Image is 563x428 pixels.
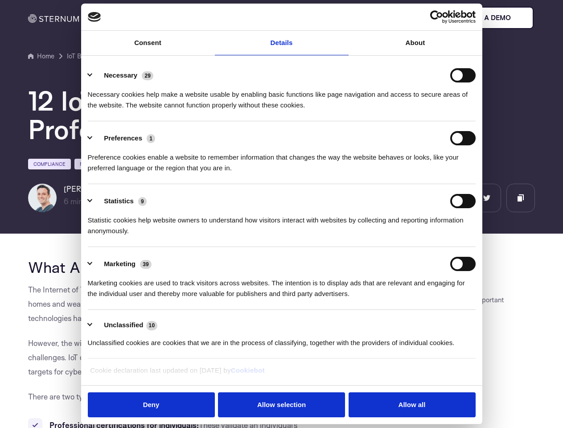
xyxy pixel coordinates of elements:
span: 9 [138,197,147,206]
button: Unclassified (10) [88,320,163,331]
div: Marketing cookies are used to track visitors across websites. The intention is to display ads tha... [88,271,476,299]
span: 39 [140,260,152,269]
label: Necessary [104,72,137,78]
div: Preference cookies enable a website to remember information that changes the way the website beha... [88,145,476,173]
button: Marketing (39) [88,257,157,271]
a: About [349,31,482,55]
div: Unclassified cookies are cookies that we are in the process of classifying, together with the pro... [88,331,476,348]
h6: [PERSON_NAME] [64,184,131,194]
a: Company [274,2,316,34]
a: Details [215,31,349,55]
div: Statistic cookies help website owners to understand how visitors interact with websites by collec... [88,208,476,236]
span: 29 [142,71,153,80]
button: Allow all [349,392,476,418]
a: Consent [81,31,215,55]
a: Usercentrics Cookiebot - opens in a new window [398,10,476,24]
button: Necessary (29) [88,68,159,82]
label: Preferences [104,135,142,141]
div: Cookie declaration last updated on [DATE] by [83,365,480,383]
label: Marketing [104,260,136,267]
a: Resources [214,2,259,34]
label: Statistics [104,198,134,204]
span: 10 [146,321,158,330]
h2: What Are IoT Security Certifications [28,259,318,276]
img: Igal Zeifman [28,184,57,212]
a: IoT Blog [67,51,90,62]
img: logo [88,12,101,22]
div: Necessary cookies help make a website usable by enabling basic functions like page navigation and... [88,82,476,111]
button: Deny [88,392,215,418]
p: The Internet of Things (IoT) has revolutionized the way we live and work. From smart homes and we... [28,283,318,325]
a: Products [104,2,144,34]
button: Allow selection [218,392,345,418]
button: Statistics (9) [88,194,152,208]
img: sternum iot [514,14,522,21]
button: Preferences (1) [88,131,161,145]
h1: 12 IoT Security Certifications for Professionals and IoT Devices [28,86,535,144]
a: Fundamentals [74,159,124,169]
a: Book a demo [451,7,534,29]
p: However, the widespread adoption of IoT has also brought with it a host of security challenges. I... [28,336,318,379]
a: Home [28,51,54,62]
a: Solutions [159,2,200,34]
span: 1 [147,134,155,143]
a: Cookiebot [231,366,265,374]
a: Compliance [28,159,71,169]
span: min read | [64,197,104,206]
span: 6 [64,197,69,206]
